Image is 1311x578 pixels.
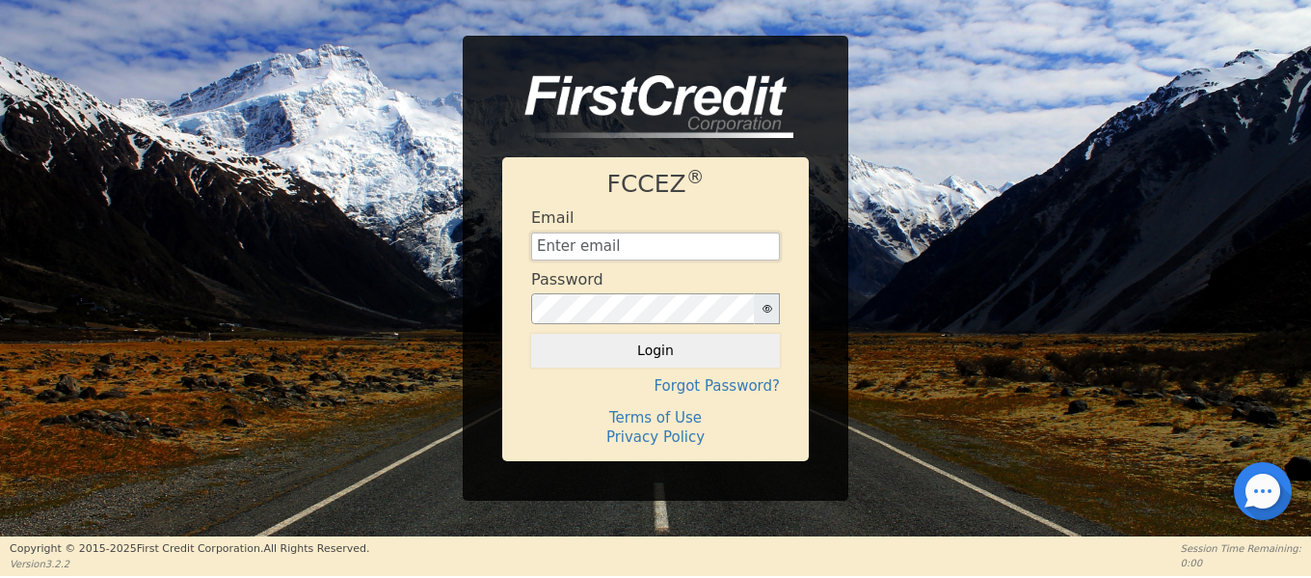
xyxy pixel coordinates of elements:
img: logo-CMu_cnol.png [502,75,793,139]
h4: Password [531,270,603,289]
span: All Rights Reserved. [263,542,369,555]
h4: Email [531,208,574,227]
button: Login [531,334,780,367]
h4: Terms of Use [531,409,780,427]
sup: ® [686,167,705,187]
input: password [531,293,755,324]
input: Enter email [531,233,780,261]
h1: FCCEZ [531,170,780,199]
h4: Forgot Password? [531,377,780,395]
p: 0:00 [1181,556,1301,570]
h4: Privacy Policy [531,428,780,446]
p: Session Time Remaining: [1181,541,1301,556]
p: Copyright © 2015- 2025 First Credit Corporation. [10,541,369,558]
p: Version 3.2.2 [10,557,369,571]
